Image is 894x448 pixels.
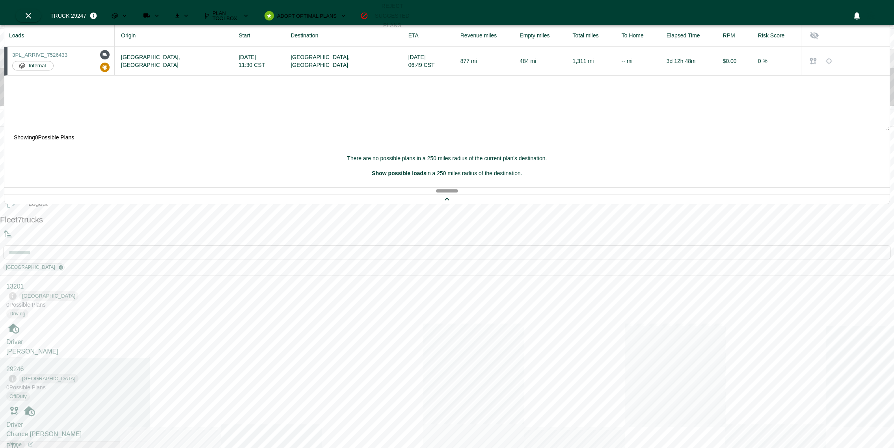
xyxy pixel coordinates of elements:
button: Loads [105,9,134,22]
span: Destination [291,31,328,40]
td: [GEOGRAPHIC_DATA], [GEOGRAPHIC_DATA] [284,47,402,76]
a: Show possible loads [372,170,426,176]
button: Highlight [822,54,836,68]
span: Adopt Optimal Plans [277,13,337,19]
span: Elapsed Time [667,31,710,40]
button: Show/Hide Column [808,29,821,42]
span: Loads [9,31,34,40]
td: [GEOGRAPHIC_DATA], [GEOGRAPHIC_DATA] [115,47,232,76]
span: To Home [622,31,654,40]
span: Internal [24,62,50,70]
span: Origin [121,31,146,40]
button: Run Plan Loads [137,9,166,22]
div: [DATE] 06:49 CST [408,53,448,69]
button: Show details [806,54,820,68]
span: RPM [723,31,745,40]
span: ETA [408,31,429,40]
span: Revenue miles [460,31,507,40]
td: -- mi [615,47,660,76]
span: Total miles [573,31,609,40]
h6: There are no possible plans in a 250 miles radius of the current plan's destination. [347,154,547,163]
button: Plan Toolbox [198,9,255,22]
h6: in a 250 miles radius of the destination. [372,169,522,178]
div: Best internal assignment [100,63,110,72]
td: 484 mi [513,47,566,76]
td: 877 mi [454,47,514,76]
td: 1,311 mi [566,47,615,76]
button: Adopt Optimal Plans [258,9,352,22]
span: Risk Score [758,31,795,40]
div: 0 % [758,57,795,65]
div: Actual assignment [100,50,110,59]
p: Showing 0 Possible Plans [4,130,890,145]
div: [DATE] 11:30 CST [238,53,278,69]
td: $0.00 [717,47,752,76]
span: Plan Toolbox [212,11,239,21]
td: 3d 12h 48m [660,47,717,76]
button: Truck 29247 [44,9,102,22]
span: Empty miles [520,31,560,40]
button: Preferences [864,9,878,23]
span: Start [238,31,261,40]
button: 3PL_ARRIVE_7526433 [12,52,67,58]
svg: Preferences [866,11,876,20]
button: Download [169,9,195,22]
div: Drag to resize table [4,187,890,194]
